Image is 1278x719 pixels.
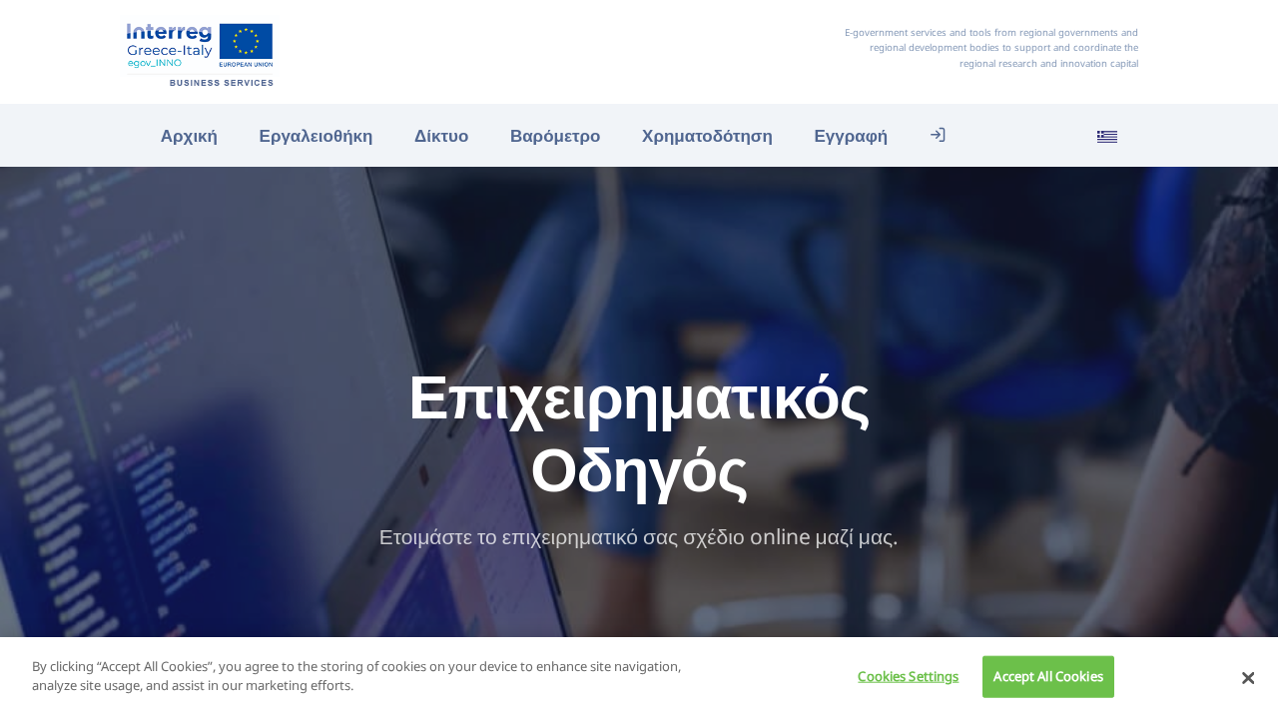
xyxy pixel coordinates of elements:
a: Εγγραφή [794,114,909,157]
a: Χρηματοδότηση [621,114,793,157]
button: Cookies Settings [841,657,965,697]
a: Δίκτυο [393,114,489,157]
button: Accept All Cookies [982,656,1113,698]
a: Εργαλειοθήκη [239,114,393,157]
a: Βαρόμετρο [489,114,621,157]
img: el_flag.svg [1097,127,1117,147]
a: Αρχική [140,114,239,157]
h1: Επιχειρηματικός Οδηγός [313,359,964,504]
button: Close [1242,669,1254,687]
img: Αρχική [120,15,280,89]
p: Ετοιμάστε το επιχειρηματικό σας σχέδιο online μαζί μας. [313,520,964,554]
p: By clicking “Accept All Cookies”, you agree to the storing of cookies on your device to enhance s... [32,657,703,696]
